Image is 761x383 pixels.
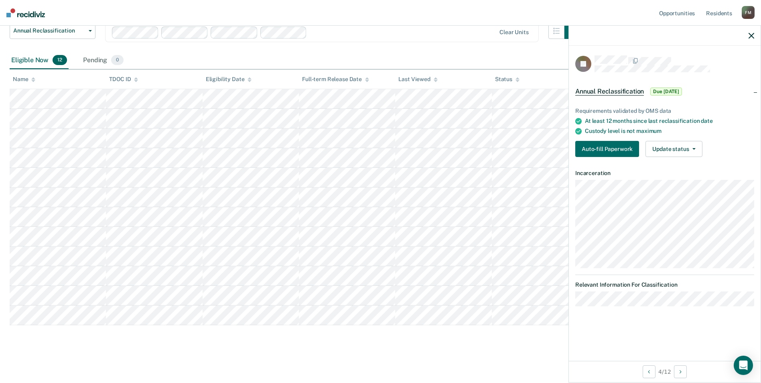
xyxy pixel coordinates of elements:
[585,128,754,134] div: Custody level is not
[575,170,754,177] dt: Incarceration
[111,55,124,65] span: 0
[13,27,85,34] span: Annual Reclassification
[636,128,662,134] span: maximum
[569,79,761,104] div: Annual ReclassificationDue [DATE]
[575,108,754,114] div: Requirements validated by OMS data
[650,88,682,96] span: Due [DATE]
[575,141,642,157] a: Navigate to form link
[302,76,369,83] div: Full-term Release Date
[734,356,753,375] div: Open Intercom Messenger
[585,118,754,124] div: At least 12 months since last reclassification
[575,88,644,96] span: Annual Reclassification
[206,76,252,83] div: Eligibility Date
[575,281,754,288] dt: Relevant Information For Classification
[499,29,529,36] div: Clear units
[6,8,45,17] img: Recidiviz
[674,365,687,378] button: Next Opportunity
[742,6,755,19] div: F M
[645,141,702,157] button: Update status
[53,55,67,65] span: 12
[81,52,125,69] div: Pending
[575,141,639,157] button: Auto-fill Paperwork
[569,361,761,382] div: 4 / 12
[109,76,138,83] div: TDOC ID
[495,76,520,83] div: Status
[10,52,69,69] div: Eligible Now
[643,365,655,378] button: Previous Opportunity
[701,118,712,124] span: date
[13,76,35,83] div: Name
[398,76,437,83] div: Last Viewed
